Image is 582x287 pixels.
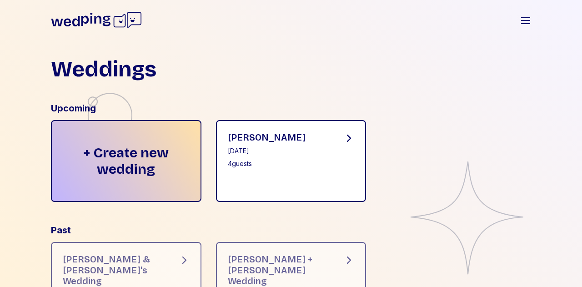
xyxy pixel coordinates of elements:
h1: Weddings [51,58,156,80]
div: + Create new wedding [51,120,201,202]
div: Past [51,224,531,237]
div: [PERSON_NAME] [228,132,306,143]
div: [DATE] [228,146,306,156]
div: [PERSON_NAME] & [PERSON_NAME]'s Wedding [63,254,164,287]
div: Upcoming [51,102,531,115]
div: [PERSON_NAME] + [PERSON_NAME] Wedding [228,254,329,287]
div: 4 guests [228,159,306,168]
